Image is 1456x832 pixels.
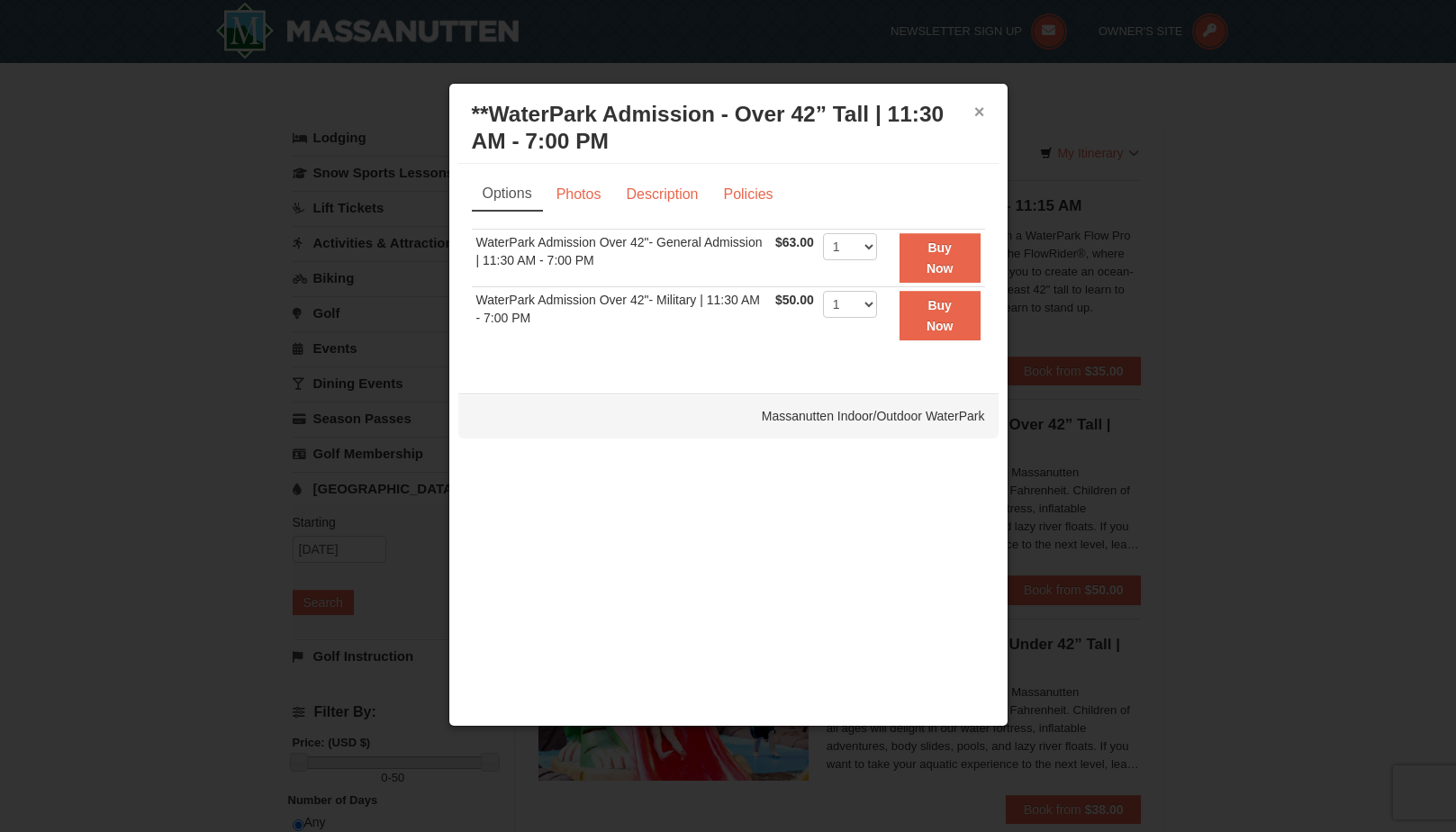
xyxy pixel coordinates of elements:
h3: **WaterPark Admission - Over 42” Tall | 11:30 AM - 7:00 PM [472,101,985,155]
td: WaterPark Admission Over 42"- Military | 11:30 AM - 7:00 PM [472,287,772,344]
span: $63.00 [775,235,814,249]
a: Photos [545,177,613,212]
a: Description [614,177,710,212]
a: Policies [711,177,784,212]
div: Massanutten Indoor/Outdoor WaterPark [458,393,999,439]
a: Options [472,177,543,212]
strong: Buy Now [927,298,954,332]
span: $50.00 [775,293,814,307]
td: WaterPark Admission Over 42"- General Admission | 11:30 AM - 7:00 PM [472,230,772,287]
strong: Buy Now [927,240,954,275]
button: Buy Now [900,233,981,283]
button: × [974,103,985,121]
button: Buy Now [900,291,981,340]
